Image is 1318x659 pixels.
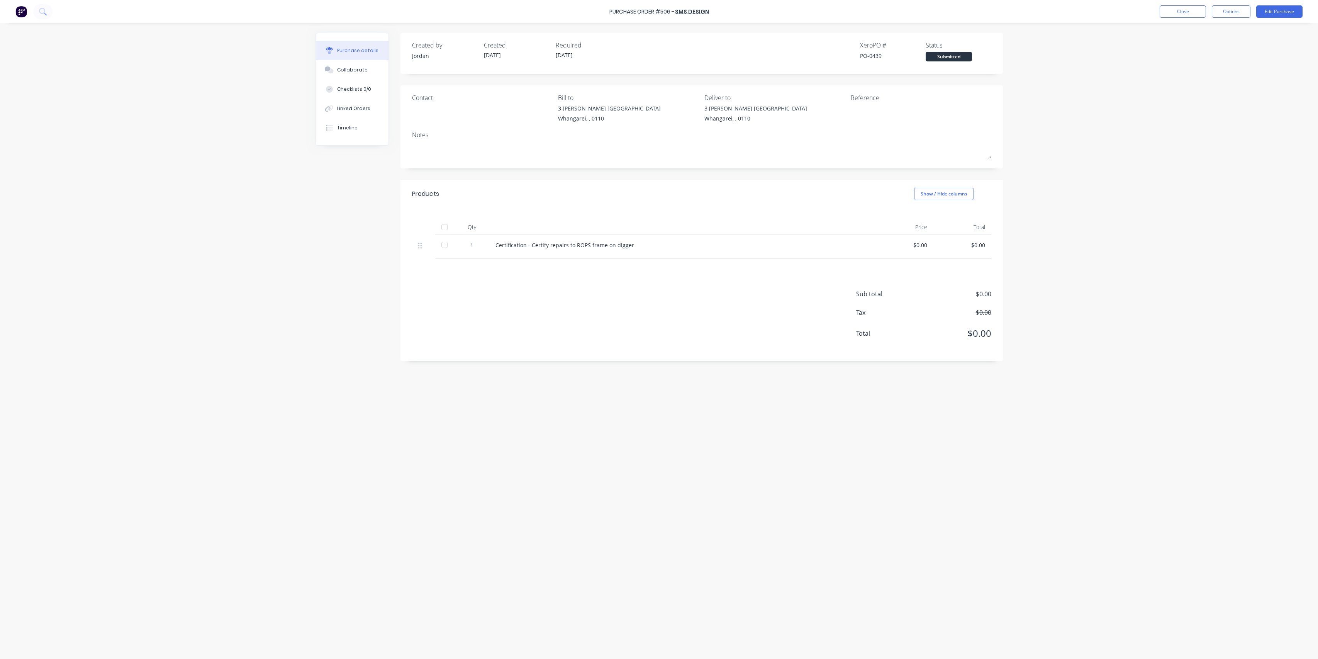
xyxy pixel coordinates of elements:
div: 3 [PERSON_NAME] [GEOGRAPHIC_DATA] [558,104,661,112]
button: Timeline [316,118,388,138]
span: $0.00 [914,289,991,299]
div: $0.00 [940,241,985,249]
div: Xero PO # [860,41,926,50]
button: Purchase details [316,41,388,60]
div: Linked Orders [337,105,370,112]
button: Options [1212,5,1250,18]
div: $0.00 [882,241,927,249]
button: Checklists 0/0 [316,80,388,99]
div: Price [875,219,933,235]
div: Deliver to [704,93,845,102]
div: Required [556,41,621,50]
div: Submitted [926,52,972,61]
span: $0.00 [914,308,991,317]
span: $0.00 [914,326,991,340]
span: Tax [856,308,914,317]
div: Certification - Certify repairs to ROPS frame on digger [495,241,869,249]
button: Linked Orders [316,99,388,118]
div: Timeline [337,124,358,131]
div: Whangarei, , 0110 [558,114,661,122]
div: Created [484,41,550,50]
div: Created by [412,41,478,50]
div: Bill to [558,93,699,102]
div: Whangarei, , 0110 [704,114,807,122]
span: Total [856,329,914,338]
button: Close [1160,5,1206,18]
button: Show / Hide columns [914,188,974,200]
div: Purchase Order #506 - [609,8,674,16]
div: Reference [851,93,991,102]
div: Products [412,189,439,199]
div: Jordan [412,52,478,60]
span: Sub total [856,289,914,299]
a: SMS Design [675,8,709,15]
img: Factory [15,6,27,17]
div: Collaborate [337,66,368,73]
div: 1 [461,241,483,249]
div: Checklists 0/0 [337,86,371,93]
div: Total [933,219,991,235]
button: Edit Purchase [1256,5,1303,18]
div: Notes [412,130,991,139]
div: PO-0439 [860,52,926,60]
button: Collaborate [316,60,388,80]
div: Purchase details [337,47,378,54]
div: Contact [412,93,553,102]
div: 3 [PERSON_NAME] [GEOGRAPHIC_DATA] [704,104,807,112]
div: Qty [455,219,489,235]
div: Status [926,41,991,50]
